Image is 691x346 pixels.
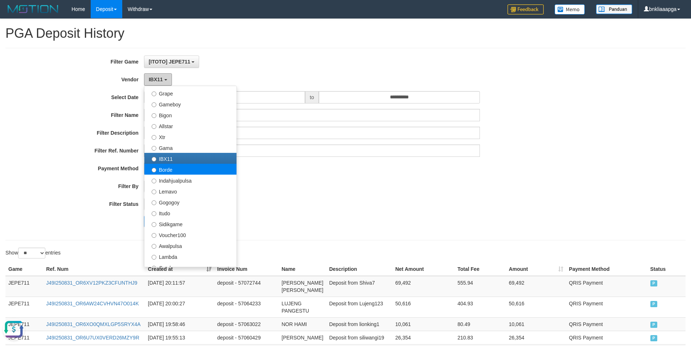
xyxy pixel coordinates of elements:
input: Gameboy [152,102,156,107]
td: [DATE] 20:11:57 [145,276,214,297]
input: Sidikgame [152,222,156,227]
td: [PERSON_NAME] [PERSON_NAME] [279,276,326,297]
input: Awalpulsa [152,244,156,249]
td: 10,061 [392,317,455,331]
td: Deposit from Lujeng123 [326,297,392,317]
label: Show entries [5,248,61,259]
td: [DATE] 20:00:27 [145,297,214,317]
label: Sidikgame [144,218,236,229]
label: Voucher100 [144,229,236,240]
input: Gogogoy [152,200,156,205]
label: Bigon [144,109,236,120]
img: panduan.png [596,4,632,14]
h1: PGA Deposit History [5,26,686,41]
th: Payment Method [566,262,647,276]
td: deposit - 57072744 [214,276,279,297]
label: IBX11 [144,153,236,164]
th: Total Fee [455,262,506,276]
td: LUJENG PANGESTU [279,297,326,317]
input: Xtr [152,135,156,140]
label: Lambda [144,251,236,262]
td: JEPE711 [5,297,43,317]
select: Showentries [18,248,45,259]
span: IBX11 [149,77,163,82]
td: Deposit from Shiva7 [326,276,392,297]
img: Feedback.jpg [507,4,544,15]
label: Itudo [144,207,236,218]
td: QRIS Payment [566,297,647,317]
th: Ref. Num [43,262,145,276]
td: 26,354 [392,331,455,344]
td: Deposit from lionking1 [326,317,392,331]
label: Lemavo [144,186,236,196]
td: 10,061 [506,317,566,331]
button: Open LiveChat chat widget [3,3,25,25]
td: JEPE711 [5,276,43,297]
input: Allstar [152,124,156,129]
th: Net Amount [392,262,455,276]
input: Voucher100 [152,233,156,238]
button: [ITOTO] JEPE711 [144,56,200,68]
input: Bigon [152,113,156,118]
span: to [305,91,319,103]
input: Combo [152,266,156,270]
td: QRIS Payment [566,317,647,331]
label: Gogogoy [144,196,236,207]
th: Name [279,262,326,276]
input: IBX11 [152,157,156,162]
td: Deposit from siliwangi19 [326,331,392,344]
input: Borde [152,168,156,172]
td: 80.49 [455,317,506,331]
span: PAID [650,322,658,328]
label: Gama [144,142,236,153]
td: deposit - 57064233 [214,297,279,317]
a: J49I250831_OR6XO0QMXLGP5SRYX4A [46,321,140,327]
label: Combo [144,262,236,273]
input: Lambda [152,255,156,260]
label: Allstar [144,120,236,131]
td: 50,616 [506,297,566,317]
td: [DATE] 19:58:46 [145,317,214,331]
span: [ITOTO] JEPE711 [149,59,190,65]
td: NOR HAMI [279,317,326,331]
td: 26,354 [506,331,566,344]
input: Grape [152,91,156,96]
span: PAID [650,335,658,341]
a: J49I250831_OR6XV12PKZ3CFUNTHJ9 [46,280,137,286]
label: Xtr [144,131,236,142]
label: Indahjualpulsa [144,175,236,186]
button: IBX11 [144,73,172,86]
th: Invoice Num [214,262,279,276]
span: PAID [650,301,658,307]
th: Amount: activate to sort column ascending [506,262,566,276]
th: Created at: activate to sort column ascending [145,262,214,276]
img: MOTION_logo.png [5,4,61,15]
input: Indahjualpulsa [152,179,156,183]
td: 69,492 [392,276,455,297]
input: Lemavo [152,190,156,194]
td: QRIS Payment [566,331,647,344]
a: J49I250831_OR6U7UX0VERD26MZY9R [46,335,139,341]
a: J49I250831_OR6AW24CVHVN47O014K [46,301,139,306]
label: Grape [144,87,236,98]
td: deposit - 57063022 [214,317,279,331]
img: Button%20Memo.svg [555,4,585,15]
td: [PERSON_NAME] [279,331,326,344]
td: 404.93 [455,297,506,317]
th: Description [326,262,392,276]
td: 210.83 [455,331,506,344]
span: PAID [650,280,658,286]
td: 555.94 [455,276,506,297]
td: [DATE] 19:55:13 [145,331,214,344]
label: Gameboy [144,98,236,109]
input: Gama [152,146,156,151]
input: Itudo [152,211,156,216]
td: deposit - 57060429 [214,331,279,344]
td: 50,616 [392,297,455,317]
label: Borde [144,164,236,175]
td: 69,492 [506,276,566,297]
td: QRIS Payment [566,276,647,297]
th: Game [5,262,43,276]
th: Status [647,262,686,276]
label: Awalpulsa [144,240,236,251]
